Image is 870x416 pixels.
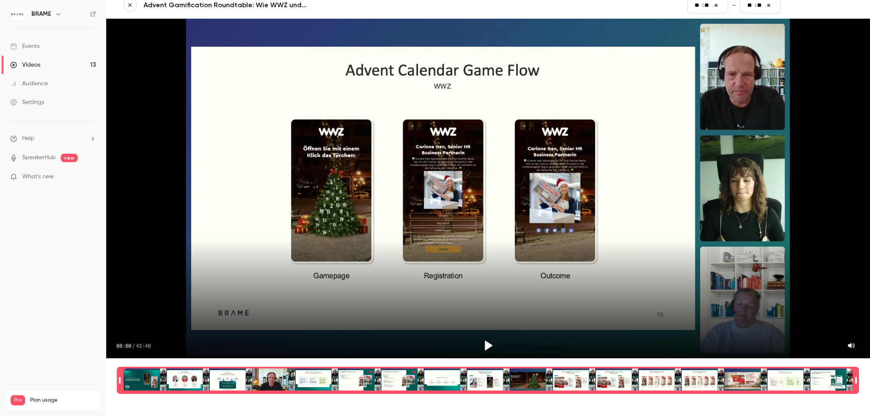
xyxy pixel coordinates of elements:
div: Time range selector [123,368,853,392]
button: Mute [843,337,860,354]
span: Help [22,134,34,143]
div: Settings [10,98,44,107]
h6: BRAME [31,10,51,18]
section: Video player [106,19,870,358]
span: Pro [11,395,25,405]
span: : [702,1,703,10]
input: seconds [704,0,711,10]
span: . [765,1,766,10]
input: seconds [757,0,764,10]
input: minutes [695,0,701,10]
img: BRAME [11,7,24,21]
input: milliseconds [714,1,721,10]
input: minutes [747,0,754,10]
span: : [755,1,756,10]
input: milliseconds [767,1,774,10]
span: new [61,154,78,162]
li: help-dropdown-opener [10,134,96,143]
div: Events [10,42,40,51]
button: Play [478,335,498,356]
iframe: Noticeable Trigger [86,173,96,181]
span: Plan usage [30,397,96,404]
span: 43:40 [136,342,151,349]
div: Videos [10,61,40,69]
div: Audience [10,79,48,88]
div: Time range seconds start time [117,368,123,393]
span: 00:00 [116,342,131,349]
div: 00:00 [116,342,151,349]
span: / [132,342,135,349]
div: Time range seconds end time [853,368,859,393]
span: . [712,1,713,10]
a: SpeakerHub [22,153,56,162]
span: What's new [22,172,54,181]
